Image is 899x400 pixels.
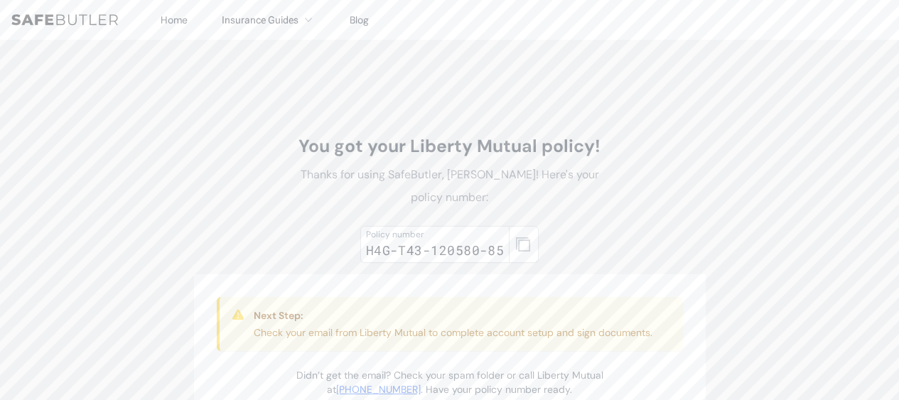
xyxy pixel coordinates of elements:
[161,13,188,26] a: Home
[366,229,505,240] div: Policy number
[291,135,609,158] h1: You got your Liberty Mutual policy!
[366,240,505,260] div: H4G-T43-120580-85
[254,325,652,340] p: Check your email from Liberty Mutual to complete account setup and sign documents.
[291,368,609,396] p: Didn’t get the email? Check your spam folder or call Liberty Mutual at . Have your policy number ...
[350,13,369,26] a: Blog
[336,383,421,396] a: [PHONE_NUMBER]
[11,14,118,26] img: SafeButler Text Logo
[291,163,609,209] p: Thanks for using SafeButler, [PERSON_NAME]! Here's your policy number:
[254,308,652,323] h3: Next Step:
[222,11,316,28] button: Insurance Guides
